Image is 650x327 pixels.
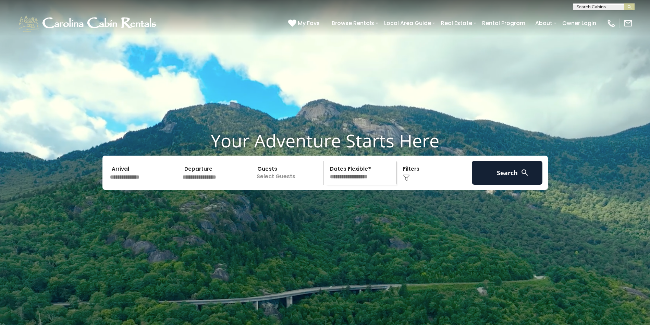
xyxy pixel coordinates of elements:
[253,161,324,185] p: Select Guests
[520,168,529,177] img: search-regular-white.png
[298,19,320,27] span: My Favs
[288,19,321,28] a: My Favs
[479,17,529,29] a: Rental Program
[606,19,616,28] img: phone-regular-white.png
[438,17,476,29] a: Real Estate
[17,13,159,34] img: White-1-1-2.png
[381,17,434,29] a: Local Area Guide
[5,130,645,151] h1: Your Adventure Starts Here
[532,17,556,29] a: About
[472,161,543,185] button: Search
[559,17,600,29] a: Owner Login
[328,17,378,29] a: Browse Rentals
[403,174,410,181] img: filter--v1.png
[623,19,633,28] img: mail-regular-white.png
